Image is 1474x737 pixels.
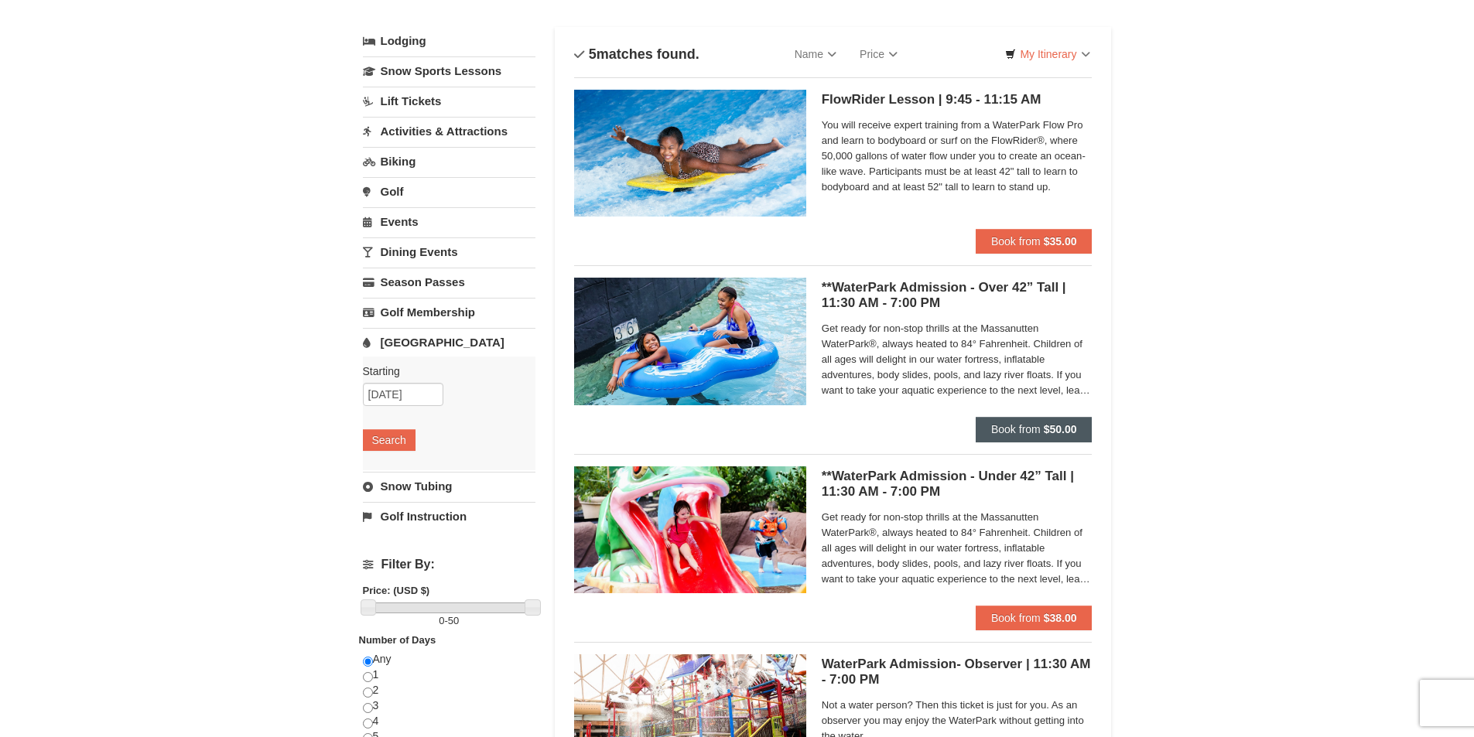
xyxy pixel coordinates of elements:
a: Golf [363,177,535,206]
a: Events [363,207,535,236]
a: Name [783,39,848,70]
img: 6619917-216-363963c7.jpg [574,90,806,217]
button: Search [363,429,416,451]
a: Snow Tubing [363,472,535,500]
button: Book from $35.00 [976,229,1093,254]
span: Book from [991,235,1041,247]
a: [GEOGRAPHIC_DATA] [363,328,535,357]
strong: $35.00 [1044,235,1077,247]
span: Book from [991,612,1041,624]
label: - [363,613,535,629]
button: Book from $38.00 [976,606,1093,630]
h4: matches found. [574,46,699,62]
strong: $50.00 [1044,423,1077,435]
span: 0 [439,615,444,626]
a: Lift Tickets [363,87,535,115]
h5: FlowRider Lesson | 9:45 - 11:15 AM [822,92,1093,107]
h5: WaterPark Admission- Observer | 11:30 AM - 7:00 PM [822,657,1093,688]
h4: Filter By: [363,558,535,572]
label: Starting [363,363,524,379]
a: Activities & Attractions [363,117,535,145]
h5: **WaterPark Admission - Under 42” Tall | 11:30 AM - 7:00 PM [822,469,1093,500]
h5: **WaterPark Admission - Over 42” Tall | 11:30 AM - 7:00 PM [822,280,1093,311]
span: 50 [448,615,459,626]
span: Book from [991,423,1041,435]
span: Get ready for non-stop thrills at the Massanutten WaterPark®, always heated to 84° Fahrenheit. Ch... [822,510,1093,587]
a: Price [848,39,909,70]
span: You will receive expert training from a WaterPark Flow Pro and learn to bodyboard or surf on the ... [822,118,1093,195]
img: 6619917-720-80b70c28.jpg [574,278,806,404]
span: 5 [589,46,597,62]
strong: Price: (USD $) [363,585,430,596]
a: Season Passes [363,268,535,296]
a: Golf Instruction [363,502,535,531]
a: Dining Events [363,237,535,266]
a: Lodging [363,27,535,55]
a: My Itinerary [995,43,1100,66]
a: Biking [363,147,535,176]
span: Get ready for non-stop thrills at the Massanutten WaterPark®, always heated to 84° Fahrenheit. Ch... [822,321,1093,398]
strong: $38.00 [1044,612,1077,624]
a: Golf Membership [363,298,535,326]
a: Snow Sports Lessons [363,56,535,85]
img: 6619917-732-e1c471e4.jpg [574,466,806,593]
strong: Number of Days [359,634,436,646]
button: Book from $50.00 [976,417,1093,442]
